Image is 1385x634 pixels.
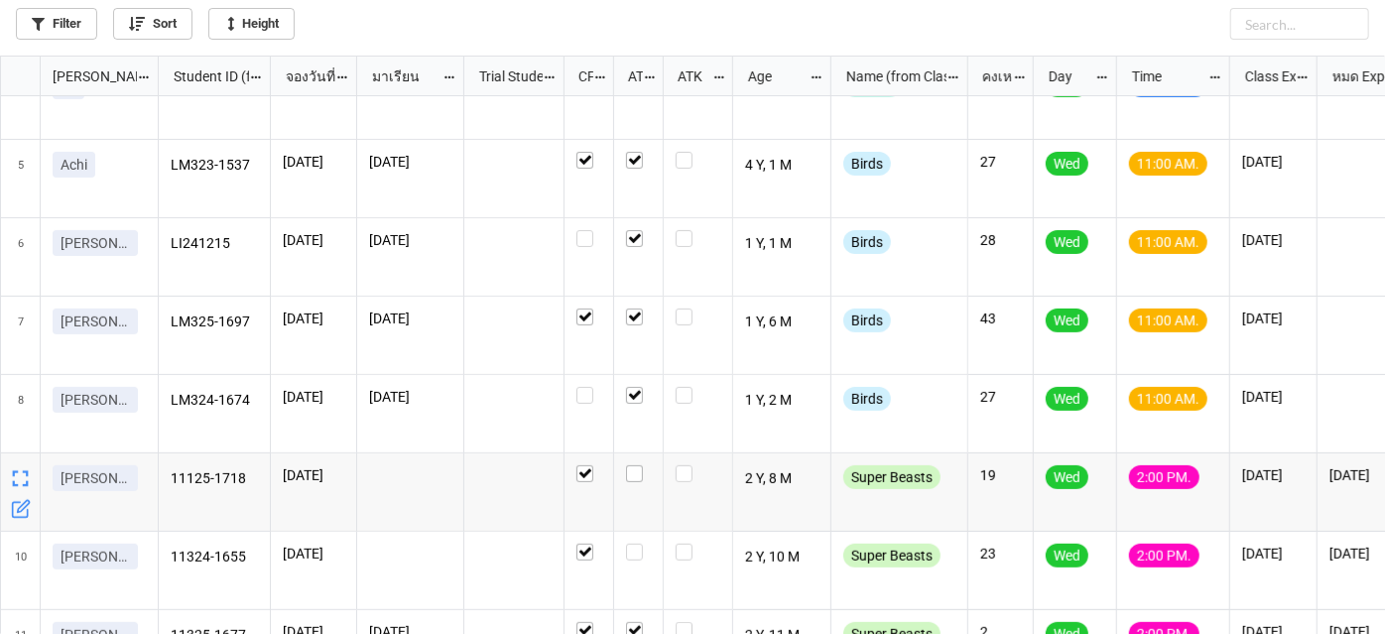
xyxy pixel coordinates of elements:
p: [DATE] [1242,387,1305,407]
p: 1 Y, 1 M [745,230,819,258]
p: 28 [980,230,1021,250]
p: Achi [61,155,87,175]
p: [DATE] [283,387,344,407]
div: Name (from Class) [834,65,946,87]
p: [DATE] [283,309,344,328]
p: 1 Y, 6 M [745,309,819,336]
div: Birds [843,230,891,254]
p: [DATE] [1242,309,1305,328]
p: [DATE] [369,309,451,328]
div: Class Expiration [1233,65,1297,87]
div: Wed [1046,309,1088,332]
span: 4 [18,62,24,139]
div: Wed [1046,544,1088,568]
div: Super Beasts [843,465,941,489]
div: 2:00 PM. [1129,544,1199,568]
p: 11125-1718 [171,465,259,493]
p: 2 Y, 8 M [745,465,819,493]
p: [DATE] [1242,465,1305,485]
p: [DATE] [369,152,451,172]
p: LM324-1674 [171,387,259,415]
p: 19 [980,465,1021,485]
p: [PERSON_NAME] [61,312,130,331]
div: 11:00 AM. [1129,387,1207,411]
div: 11:00 AM. [1129,152,1207,176]
p: [DATE] [1242,152,1305,172]
p: LM323-1537 [171,152,259,180]
p: 2 Y, 10 M [745,544,819,571]
div: ATK [666,65,711,87]
p: [DATE] [283,152,344,172]
div: Wed [1046,230,1088,254]
p: LM325-1697 [171,309,259,336]
div: Birds [843,309,891,332]
div: คงเหลือ (from Nick Name) [970,65,1012,87]
p: 27 [980,152,1021,172]
div: Super Beasts [843,544,941,568]
p: [PERSON_NAME] [61,468,130,488]
div: มาเรียน [360,65,442,87]
p: 1 Y, 2 M [745,387,819,415]
div: Wed [1046,152,1088,176]
div: [PERSON_NAME] Name [41,65,137,87]
div: Wed [1046,465,1088,489]
p: [PERSON_NAME] [61,233,130,253]
p: 43 [980,309,1021,328]
p: [DATE] [283,544,344,564]
div: grid [1,57,159,96]
p: [DATE] [1242,230,1305,250]
span: 6 [18,218,24,296]
p: [DATE] [1242,544,1305,564]
span: 8 [18,375,24,452]
a: Filter [16,8,97,40]
div: Birds [843,152,891,176]
a: Height [208,8,295,40]
p: [DATE] [283,230,344,250]
p: LI241215 [171,230,259,258]
div: Time [1120,65,1208,87]
div: ATT [616,65,644,87]
p: [DATE] [369,387,451,407]
span: 10 [15,532,27,609]
div: Age [736,65,810,87]
p: [DATE] [369,230,451,250]
div: Day [1037,65,1096,87]
p: 4 Y, 1 M [745,152,819,180]
span: 5 [18,140,24,217]
a: Sort [113,8,192,40]
div: 11:00 AM. [1129,230,1207,254]
div: 11:00 AM. [1129,309,1207,332]
p: [PERSON_NAME] [61,547,130,567]
div: Birds [843,387,891,411]
p: 11324-1655 [171,544,259,571]
div: Wed [1046,387,1088,411]
div: Student ID (from [PERSON_NAME] Name) [162,65,249,87]
div: 2:00 PM. [1129,465,1199,489]
span: 7 [18,297,24,374]
div: Trial Student [467,65,543,87]
p: 23 [980,544,1021,564]
div: จองวันที่ [274,65,336,87]
p: [DATE] [283,465,344,485]
p: [PERSON_NAME]ปู [61,390,130,410]
input: Search... [1230,8,1369,40]
div: CF [567,65,594,87]
p: 27 [980,387,1021,407]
